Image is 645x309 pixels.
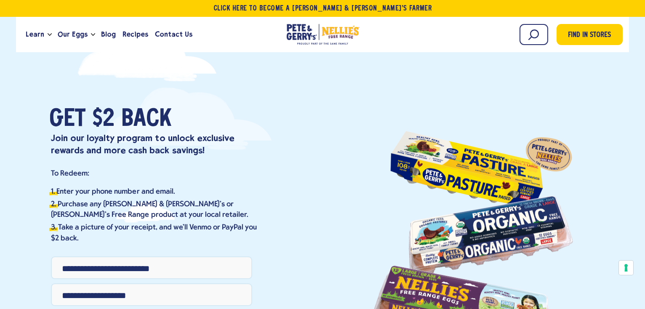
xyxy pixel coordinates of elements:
[26,29,44,40] span: Learn
[98,23,119,46] a: Blog
[520,24,548,45] input: Search
[101,29,116,40] span: Blog
[121,107,171,132] span: Back
[51,199,260,220] li: Purchase any [PERSON_NAME] & [PERSON_NAME]’s or [PERSON_NAME]'s Free Range product at your local ...
[155,29,192,40] span: Contact Us
[91,33,95,36] button: Open the dropdown menu for Our Eggs
[619,261,633,275] button: Your consent preferences for tracking technologies
[51,186,260,197] li: Enter your phone number and email.
[557,24,623,45] a: Find in Stores
[123,29,148,40] span: Recipes
[54,23,91,46] a: Our Eggs
[51,132,260,156] p: Join our loyalty program to unlock exclusive rewards and more cash back savings!
[119,23,152,46] a: Recipes
[152,23,196,46] a: Contact Us
[58,29,87,40] span: Our Eggs
[92,107,115,132] span: $2
[49,107,85,132] span: Get
[51,169,260,178] p: To Redeem:
[51,222,260,243] li: Take a picture of your receipt, and we'll Venmo or PayPal you $2 back.
[22,23,48,46] a: Learn
[48,33,52,36] button: Open the dropdown menu for Learn
[568,30,611,41] span: Find in Stores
